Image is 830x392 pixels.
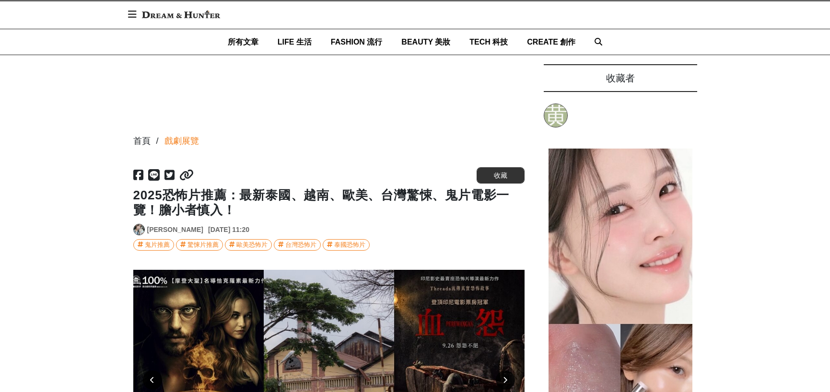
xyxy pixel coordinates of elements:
[164,135,199,148] a: 戲劇展覽
[236,240,268,250] div: 歐美恐怖片
[133,224,145,235] a: Avatar
[134,224,144,235] img: Avatar
[228,38,258,46] span: 所有文章
[527,29,575,55] a: CREATE 創作
[225,239,272,251] a: 歐美恐怖片
[147,225,203,235] a: [PERSON_NAME]
[527,38,575,46] span: CREATE 創作
[331,38,383,46] span: FASHION 流行
[228,29,258,55] a: 所有文章
[278,29,312,55] a: LIFE 生活
[331,29,383,55] a: FASHION 流行
[469,38,508,46] span: TECH 科技
[469,29,508,55] a: TECH 科技
[401,29,450,55] a: BEAUTY 美妝
[208,225,249,235] div: [DATE] 11:20
[334,240,365,250] div: 泰國恐怖片
[133,188,525,218] h1: 2025恐怖片推薦：最新泰國、越南、歐美、台灣驚悚、鬼片電影一覽！膽小者慎入！
[133,239,174,251] a: 鬼片推薦
[274,239,321,251] a: 台灣恐怖片
[176,239,223,251] a: 驚悚片推薦
[187,240,219,250] div: 驚悚片推薦
[145,240,170,250] div: 鬼片推薦
[285,240,316,250] div: 台灣恐怖片
[477,167,525,184] button: 收藏
[401,38,450,46] span: BEAUTY 美妝
[323,239,370,251] a: 泰國恐怖片
[156,135,159,148] div: /
[278,38,312,46] span: LIFE 生活
[133,135,151,148] div: 首頁
[137,6,225,23] img: Dream & Hunter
